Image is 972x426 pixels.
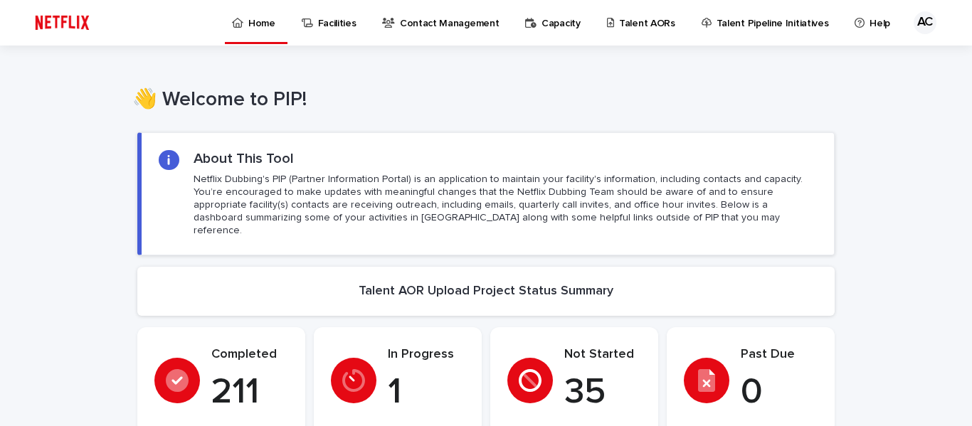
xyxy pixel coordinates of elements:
p: Completed [211,347,288,363]
p: Past Due [741,347,818,363]
p: Not Started [564,347,641,363]
p: 35 [564,371,641,414]
p: 1 [388,371,465,414]
p: Netflix Dubbing's PIP (Partner Information Portal) is an application to maintain your facility's ... [194,173,817,238]
h2: About This Tool [194,150,294,167]
div: AC [914,11,936,34]
p: In Progress [388,347,465,363]
img: ifQbXi3ZQGMSEF7WDB7W [28,9,96,37]
h2: Talent AOR Upload Project Status Summary [359,284,613,299]
h1: 👋 Welcome to PIP! [132,88,830,112]
p: 0 [741,371,818,414]
p: 211 [211,371,288,414]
